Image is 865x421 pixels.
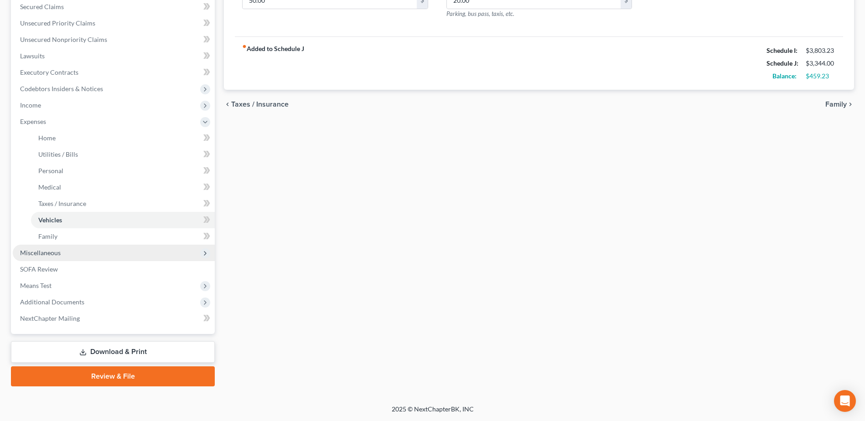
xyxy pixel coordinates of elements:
[20,85,103,92] span: Codebtors Insiders & Notices
[20,68,78,76] span: Executory Contracts
[834,390,856,412] div: Open Intercom Messenger
[31,146,215,163] a: Utilities / Bills
[31,130,215,146] a: Home
[13,64,215,81] a: Executory Contracts
[847,101,854,108] i: chevron_right
[13,310,215,327] a: NextChapter Mailing
[38,216,62,224] span: Vehicles
[31,228,215,245] a: Family
[806,59,836,68] div: $3,344.00
[31,163,215,179] a: Personal
[13,15,215,31] a: Unsecured Priority Claims
[446,10,514,17] span: Parking, bus pass, taxis, etc.
[20,265,58,273] span: SOFA Review
[20,249,61,257] span: Miscellaneous
[11,366,215,386] a: Review & File
[224,101,289,108] button: chevron_left Taxes / Insurance
[20,36,107,43] span: Unsecured Nonpriority Claims
[31,179,215,195] a: Medical
[20,298,84,306] span: Additional Documents
[224,101,231,108] i: chevron_left
[825,101,854,108] button: Family chevron_right
[767,59,798,67] strong: Schedule J:
[38,134,56,142] span: Home
[31,195,215,212] a: Taxes / Insurance
[806,72,836,81] div: $459.23
[38,183,61,191] span: Medical
[806,46,836,55] div: $3,803.23
[13,31,215,48] a: Unsecured Nonpriority Claims
[38,167,63,175] span: Personal
[767,46,798,54] strong: Schedule I:
[242,44,304,82] strong: Added to Schedule J
[772,72,797,80] strong: Balance:
[20,19,95,27] span: Unsecured Priority Claims
[20,314,80,322] span: NextChapter Mailing
[38,200,86,207] span: Taxes / Insurance
[825,101,847,108] span: Family
[20,3,64,10] span: Secured Claims
[31,212,215,228] a: Vehicles
[38,150,78,158] span: Utilities / Bills
[242,44,247,49] i: fiber_manual_record
[173,405,693,421] div: 2025 © NextChapterBK, INC
[20,282,52,289] span: Means Test
[13,261,215,277] a: SOFA Review
[20,101,41,109] span: Income
[38,232,57,240] span: Family
[11,341,215,363] a: Download & Print
[231,101,289,108] span: Taxes / Insurance
[20,52,45,60] span: Lawsuits
[13,48,215,64] a: Lawsuits
[20,118,46,125] span: Expenses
